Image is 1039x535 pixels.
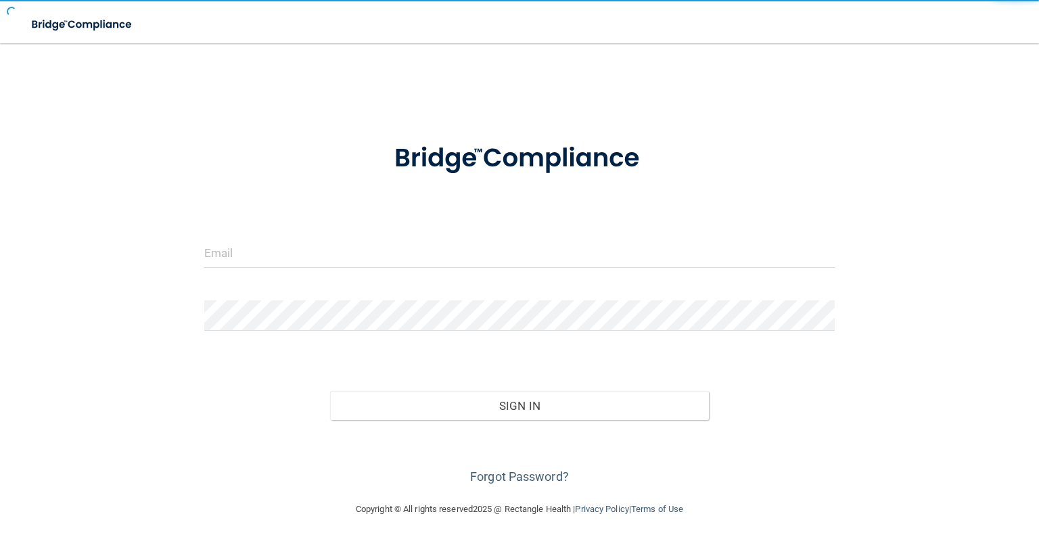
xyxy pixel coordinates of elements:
input: Email [204,237,835,268]
a: Forgot Password? [470,469,569,484]
a: Privacy Policy [575,504,628,514]
a: Terms of Use [631,504,683,514]
div: Copyright © All rights reserved 2025 @ Rectangle Health | | [273,488,766,531]
button: Sign In [330,391,708,421]
img: bridge_compliance_login_screen.278c3ca4.svg [367,124,672,193]
img: bridge_compliance_login_screen.278c3ca4.svg [20,11,145,39]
